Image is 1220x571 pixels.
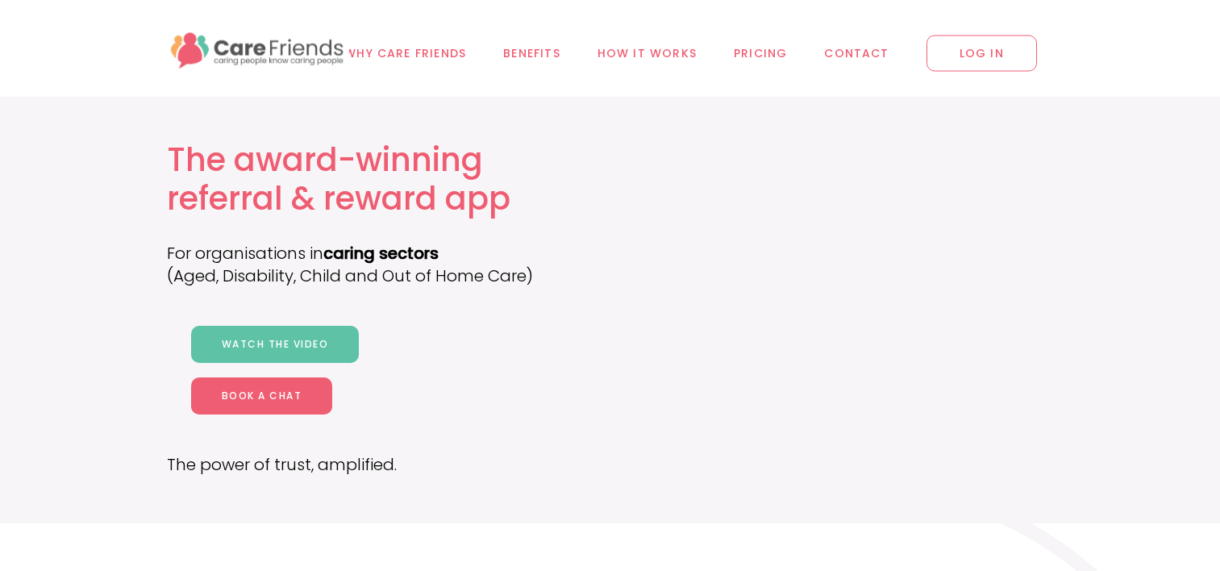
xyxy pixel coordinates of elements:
[167,141,572,218] h1: The award-winning referral & reward app
[598,44,697,63] span: How it works
[222,337,329,351] span: Watch the video
[167,265,572,287] p: (Aged, Disability, Child and Out of Home Care)
[167,453,572,476] p: The power of trust, amplified.
[344,44,466,63] span: Why Care Friends
[167,242,572,265] p: For organisations in
[222,389,302,402] span: Book a chat
[734,44,787,63] span: Pricing
[323,242,439,265] b: caring sectors
[191,377,333,415] a: Book a chat
[926,35,1037,72] span: LOG IN
[191,326,360,363] a: Watch the video
[503,44,560,63] span: Benefits
[824,44,889,63] span: Contact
